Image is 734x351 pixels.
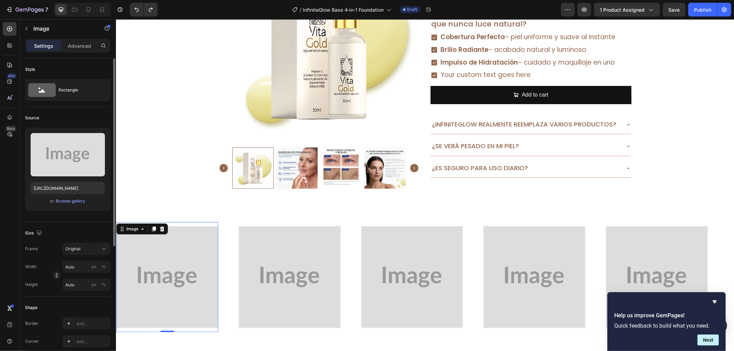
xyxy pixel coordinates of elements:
[614,298,719,345] div: Help us improve GemPages!
[25,246,38,252] label: Frame
[325,39,499,48] p: – cuidado y maquillaje en uno
[62,261,110,273] input: px%
[325,39,402,48] strong: Impulso de Hidratación
[614,322,719,329] p: Quick feedback to build what you need.
[25,115,39,121] div: Source
[25,338,39,344] div: Corner
[45,6,48,14] p: 7
[316,143,412,154] p: ¿Es seguro para uso diario?
[407,7,417,13] span: Draft
[34,42,53,50] p: Settings
[368,207,469,309] img: [object Object]
[594,3,660,17] button: 1 product assigned
[663,3,685,17] button: Save
[0,207,102,309] img: [object Object]
[614,311,719,320] h2: Help us improve GemPages!
[56,198,85,204] div: Browse gallery
[92,282,96,288] div: px
[325,14,499,22] p: – piel uniforme y suave al instante
[50,197,54,205] span: or
[102,282,106,288] div: %
[68,42,91,50] p: Advanced
[9,207,24,213] div: Image
[316,100,500,111] p: ¿InfiniteGlow realmente reemplaza varios productos?
[62,243,110,255] button: Original
[25,229,43,238] div: Size
[325,26,499,35] p: – acabado natural y luminoso
[688,3,717,17] button: Publish
[56,198,86,205] button: Browse gallery
[294,145,302,153] button: Carousel Next Arrow
[116,19,734,351] iframe: Design area
[102,264,106,270] div: %
[698,334,719,345] button: Next question
[58,82,100,98] div: Rectangle
[31,133,105,176] img: preview-image
[65,246,81,252] span: Original
[62,278,110,291] input: px%
[31,182,105,194] input: https://example.com/image.jpg
[25,320,39,327] div: Border
[92,264,96,270] div: px
[490,207,592,309] img: [object Object]
[245,207,347,309] img: [object Object]
[406,71,432,81] div: Add to cart
[694,6,711,13] div: Publish
[25,264,36,270] label: Width
[5,126,17,131] div: Beta
[300,6,301,13] span: /
[669,7,680,13] span: Save
[315,67,515,85] button: Add to cart
[76,321,109,327] div: Add...
[25,282,38,288] label: Height
[25,305,38,311] div: Shape
[90,281,98,289] button: %
[90,263,98,271] button: %
[316,121,403,132] p: ¿Se verá pesado en mi piel?
[323,51,500,61] div: Your custom text goes here
[25,66,35,73] div: Style
[99,263,108,271] button: px
[99,281,108,289] button: px
[303,6,384,13] span: InfiniteGlow Base 4‑in‑1 Foundation
[325,26,372,35] strong: Brillo Radiante
[33,24,92,33] p: Image
[325,13,389,22] strong: Cobertura Perfecta
[123,207,225,309] img: [object Object]
[7,73,17,79] div: 450
[600,6,645,13] span: 1 product assigned
[76,339,109,345] div: Add...
[3,3,51,17] button: 7
[130,3,158,17] div: Undo/Redo
[711,298,719,306] button: Hide survey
